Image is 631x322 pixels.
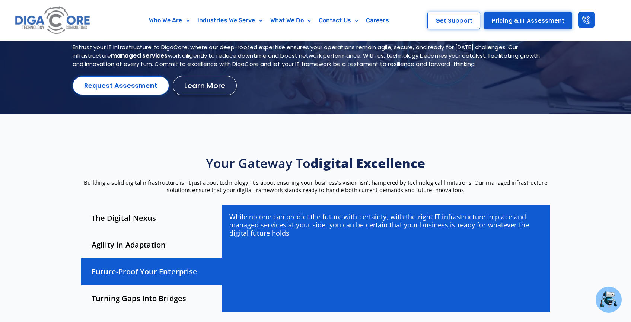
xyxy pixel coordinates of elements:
[81,232,222,258] div: Agility in Adaptation
[427,12,480,29] a: Get Support
[435,18,472,23] span: Get Support
[184,82,225,89] span: Learn More
[73,76,169,95] a: Request Assessment
[13,4,93,37] img: Digacore logo 1
[362,12,393,29] a: Careers
[267,12,315,29] a: What We Do
[229,213,542,237] p: While no one can predict the future with certainty, with the right IT infrastructure in place and...
[315,12,362,29] a: Contact Us
[194,12,267,29] a: Industries We Serve
[77,179,554,194] p: Building a solid digital infrastructure isn’t just about technology; it’s about ensuring your bus...
[81,285,222,312] div: Turning Gaps Into Bridges
[81,258,222,285] div: Future-Proof Your Enterprise
[173,76,237,95] a: Learn More
[492,18,564,23] span: Pricing & IT Assessment
[145,12,194,29] a: Who We Are
[125,12,412,29] nav: Menu
[77,155,554,171] h2: Your gateway to
[111,52,168,60] a: managed services
[484,12,572,29] a: Pricing & IT Assessment
[310,154,425,172] strong: digital excellence
[73,43,540,68] p: Entrust your IT infrastructure to DigaCore, where our deep-rooted expertise ensures your operatio...
[81,205,222,232] div: The Digital Nexus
